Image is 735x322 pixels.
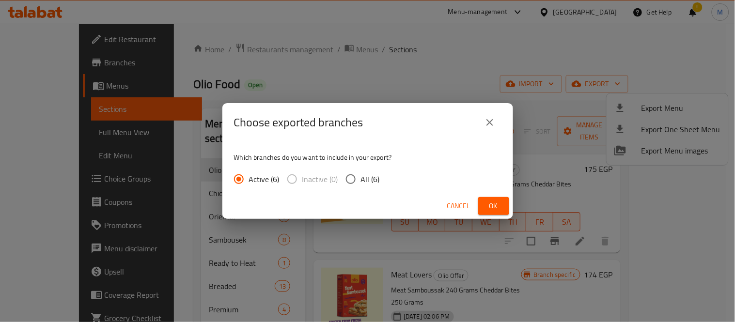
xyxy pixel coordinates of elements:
span: Active (6) [249,173,280,185]
span: Ok [486,200,501,212]
p: Which branches do you want to include in your export? [234,153,501,162]
button: Ok [478,197,509,215]
span: Cancel [447,200,470,212]
span: Inactive (0) [302,173,338,185]
span: All (6) [361,173,380,185]
h2: Choose exported branches [234,115,363,130]
button: Cancel [443,197,474,215]
button: close [478,111,501,134]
